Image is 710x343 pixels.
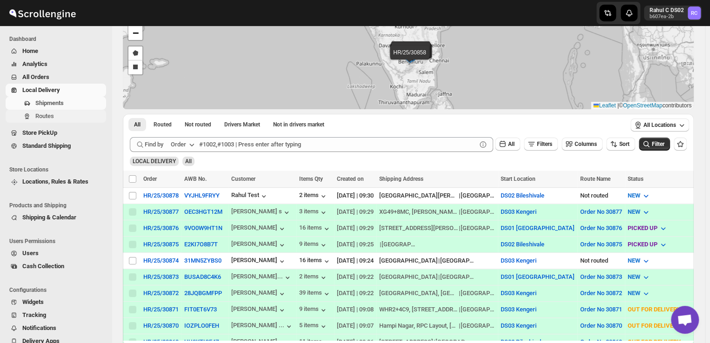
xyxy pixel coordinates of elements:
[299,240,328,250] button: 9 items
[524,138,558,151] button: Filters
[231,273,292,282] button: [PERSON_NAME]...
[501,241,544,248] button: DS02 Bileshivale
[231,322,284,329] div: [PERSON_NAME] ...
[404,51,418,61] img: Marker
[184,224,222,231] button: 9VO0W9HT1N
[575,141,597,147] span: Columns
[299,224,331,233] button: 16 items
[501,224,575,231] button: DS01 [GEOGRAPHIC_DATA]
[184,306,217,313] button: FIT0ET6V73
[508,141,515,147] span: All
[231,191,268,201] button: Rahul Test
[299,208,328,217] button: 3 items
[403,51,417,61] img: Marker
[9,286,107,294] span: Configurations
[652,141,664,147] span: Filter
[6,71,106,84] button: All Orders
[22,60,47,67] span: Analytics
[145,140,163,149] span: Find by
[6,110,106,123] button: Routes
[337,224,374,233] div: [DATE] | 09:29
[22,178,88,185] span: Locations, Rules & Rates
[184,192,220,199] button: VYJHL9FRYY
[628,192,640,199] span: NEW
[219,118,266,131] button: Claimable
[628,176,643,182] span: Status
[580,224,622,231] button: Order No 30876
[379,305,495,314] div: |
[379,305,458,314] div: WHR2+4C9, [STREET_ADDRESS][PERSON_NAME]
[134,121,141,128] span: All
[231,224,287,233] button: [PERSON_NAME]
[143,241,179,248] button: HR/25/30875
[622,188,656,203] button: NEW
[143,192,179,199] button: HR/25/30878
[143,306,179,313] button: HR/25/30871
[501,322,536,329] button: DS03 Kengeri
[224,121,260,128] span: Drivers Market
[6,309,106,322] button: Tracking
[501,257,536,264] button: DS03 Kengeri
[143,322,179,329] button: HR/25/30870
[143,273,179,280] button: HR/25/30873
[580,176,610,182] span: Route Name
[337,289,374,298] div: [DATE] | 09:22
[461,224,495,233] div: [GEOGRAPHIC_DATA]
[185,121,211,128] span: Not routed
[184,290,222,297] button: 28JQBGMFPP
[184,322,219,329] button: IOZPLO0FEH
[273,121,324,128] span: Not in drivers market
[501,273,575,280] button: DS01 [GEOGRAPHIC_DATA]
[299,322,328,331] button: 5 items
[128,46,142,60] a: Draw a polygon
[628,273,640,280] span: NEW
[299,273,328,282] div: 2 items
[35,99,64,106] span: Shipments
[143,224,179,231] button: HR/25/30876
[644,6,702,20] button: User menu
[184,208,222,215] button: OEC3HGT12M
[379,240,495,249] div: |
[22,47,38,54] span: Home
[143,176,157,182] span: Order
[268,118,330,131] button: Un-claimable
[22,324,56,331] span: Notifications
[22,263,64,270] span: Cash Collection
[22,311,46,318] span: Tracking
[299,176,323,182] span: Items Qty
[461,289,495,298] div: [GEOGRAPHIC_DATA]
[7,1,77,25] img: ScrollEngine
[231,176,255,182] span: Customer
[22,250,39,257] span: Users
[404,50,418,60] img: Marker
[622,318,697,333] button: OUT FOR DELIVERY
[628,322,681,329] span: OUT FOR DELIVERY
[184,241,218,248] button: E2KI7O8B7T
[9,237,107,245] span: Users Permissions
[337,305,374,314] div: [DATE] | 09:08
[133,27,139,39] span: −
[231,289,287,298] button: [PERSON_NAME]
[593,102,616,109] a: Leaflet
[628,208,640,215] span: NEW
[231,257,287,266] button: [PERSON_NAME]
[231,305,287,315] button: [PERSON_NAME]
[580,241,622,248] button: Order No 30875
[6,247,106,260] button: Users
[643,121,676,129] span: All Locations
[128,118,146,131] button: All
[403,52,417,62] img: Marker
[22,129,57,136] span: Store PickUp
[231,322,294,331] button: [PERSON_NAME] ...
[580,208,622,215] button: Order No 30877
[628,241,657,248] span: PICKED UP
[501,306,536,313] button: DS03 Kengeri
[22,214,76,221] span: Shipping & Calendar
